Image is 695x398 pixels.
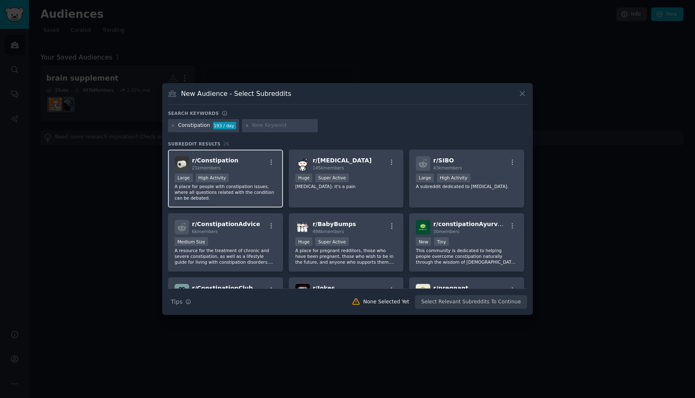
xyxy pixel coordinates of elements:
[313,165,344,170] span: 145k members
[171,298,182,306] span: Tips
[175,184,276,201] p: A place for people with constipation issues, where all questions related with the condition can b...
[313,285,335,291] span: r/ Jokes
[196,174,229,182] div: High Activity
[175,174,193,182] div: Large
[433,157,454,164] span: r/ SIBO
[168,295,194,309] button: Tips
[313,157,372,164] span: r/ [MEDICAL_DATA]
[295,248,397,265] p: A place for pregnant redditors, those who have been pregnant, those who wish to be in the future,...
[295,220,310,234] img: BabyBumps
[433,221,510,227] span: r/ constipationAyurveda
[175,156,189,171] img: Constipation
[416,284,430,298] img: pregnant
[313,229,344,234] span: 498k members
[416,248,518,265] p: This community is dedicated to helping people overcome constipation naturally through the wisdom ...
[175,248,276,265] p: A resource for the treatment of chronic and severe constipation, as well as a lifestyle guide for...
[192,229,218,234] span: 6k members
[295,184,397,189] p: [MEDICAL_DATA]: it's a pain
[175,237,208,246] div: Medium Size
[433,229,459,234] span: 30 members
[433,165,462,170] span: 43k members
[313,221,356,227] span: r/ BabyBumps
[168,141,220,147] span: Subreddit Results
[315,174,349,182] div: Super Active
[192,165,220,170] span: 21k members
[175,284,189,298] img: ConstipationClub
[434,237,449,246] div: Tiny
[192,221,260,227] span: r/ ConstipationAdvice
[416,237,431,246] div: New
[223,141,229,146] span: 26
[416,174,434,182] div: Large
[168,110,219,116] h3: Search keywords
[437,174,470,182] div: High Activity
[416,184,518,189] p: A subreddit dedicated to [MEDICAL_DATA].
[295,237,313,246] div: Huge
[295,174,313,182] div: Huge
[416,220,430,234] img: constipationAyurveda
[252,122,315,129] input: New Keyword
[178,122,210,129] div: Constipation
[192,285,253,291] span: r/ ConstipationClub
[363,298,409,306] div: None Selected Yet
[295,156,310,171] img: ibs
[213,122,236,129] div: 193 / day
[433,285,468,291] span: r/ pregnant
[295,284,310,298] img: Jokes
[181,89,291,98] h3: New Audience - Select Subreddits
[315,237,349,246] div: Super Active
[192,157,238,164] span: r/ Constipation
